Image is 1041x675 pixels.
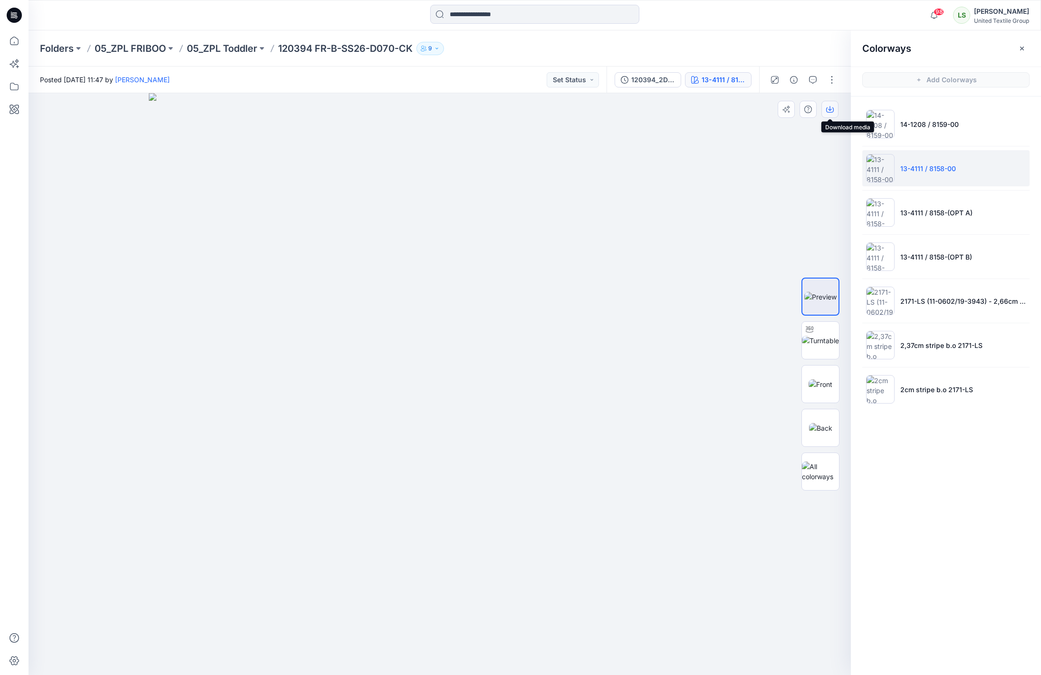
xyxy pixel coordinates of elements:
p: 13-4111 / 8158-(OPT B) [900,252,972,262]
a: [PERSON_NAME] [115,76,170,84]
a: 05_ZPL FRIBOO [95,42,166,55]
p: 2,37cm stripe b.o 2171-LS [900,340,983,350]
img: 2,37cm stripe b.o 2171-LS [866,331,895,359]
p: 2cm stripe b.o 2171-LS [900,385,973,395]
img: eyJhbGciOiJIUzI1NiIsImtpZCI6IjAiLCJzbHQiOiJzZXMiLCJ0eXAiOiJKV1QifQ.eyJkYXRhIjp7InR5cGUiOiJzdG9yYW... [149,93,731,675]
p: 14-1208 / 8159-00 [900,119,959,129]
img: 2cm stripe b.o 2171-LS [866,375,895,404]
img: 13-4111 / 8158-(OPT B) [866,242,895,271]
div: LS [953,7,970,24]
img: 14-1208 / 8159-00 [866,110,895,138]
div: 120394_2DEV_COL [631,75,675,85]
p: 120394 FR-B-SS26-D070-CK [278,42,413,55]
img: Back [809,423,832,433]
img: 13-4111 / 8158-(OPT A) [866,198,895,227]
h2: Colorways [862,43,911,54]
button: 9 [416,42,444,55]
img: Front [809,379,832,389]
div: [PERSON_NAME] [974,6,1029,17]
p: 9 [428,43,432,54]
div: 13-4111 / 8158-00 [702,75,745,85]
button: 13-4111 / 8158-00 [685,72,752,87]
a: 05_ZPL Toddler [187,42,257,55]
span: 98 [934,8,944,16]
button: 120394_2DEV_COL [615,72,681,87]
p: 13-4111 / 8158-(OPT A) [900,208,973,218]
img: Turntable [802,336,839,346]
img: 2171-LS (11-0602/19-3943) - 2,66cm as s/o [866,287,895,315]
p: 2171-LS (11-0602/19-3943) - 2,66cm as s/o [900,296,1026,306]
img: All colorways [802,462,839,482]
div: United Textile Group [974,17,1029,24]
a: Folders [40,42,74,55]
img: Preview [804,292,837,302]
span: Posted [DATE] 11:47 by [40,75,170,85]
button: Details [786,72,801,87]
p: 13-4111 / 8158-00 [900,164,956,174]
img: 13-4111 / 8158-00 [866,154,895,183]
